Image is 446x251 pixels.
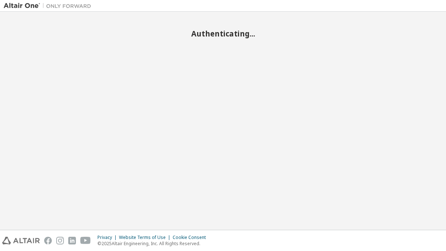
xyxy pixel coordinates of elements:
h2: Authenticating... [4,29,442,38]
img: Altair One [4,2,95,9]
img: altair_logo.svg [2,237,40,244]
img: facebook.svg [44,237,52,244]
p: © 2025 Altair Engineering, Inc. All Rights Reserved. [97,240,210,247]
img: youtube.svg [80,237,91,244]
div: Website Terms of Use [119,235,173,240]
div: Privacy [97,235,119,240]
div: Cookie Consent [173,235,210,240]
img: instagram.svg [56,237,64,244]
img: linkedin.svg [68,237,76,244]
